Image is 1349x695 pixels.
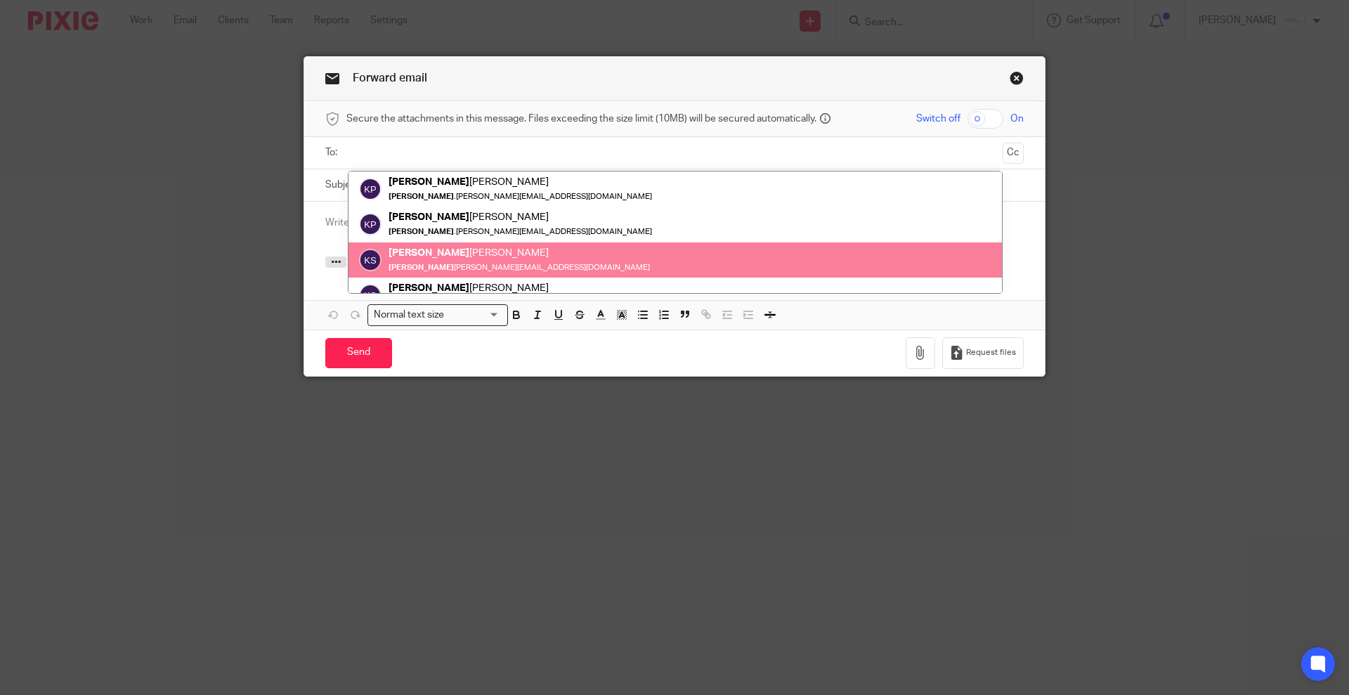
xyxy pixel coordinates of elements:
span: Secure the attachments in this message. Files exceeding the size limit (10MB) will be secured aut... [346,112,816,126]
span: Request files [966,347,1016,358]
div: Search for option [367,304,508,326]
label: Subject: [325,178,362,192]
em: [PERSON_NAME] [389,264,454,271]
img: svg%3E [359,284,382,306]
input: Send [325,338,392,368]
input: Search for option [449,308,500,323]
span: On [1010,112,1024,126]
span: Forward email [353,72,427,84]
span: Normal text size [371,308,448,323]
em: [PERSON_NAME] [389,247,469,258]
span: Switch off [916,112,960,126]
em: [PERSON_NAME] [389,282,469,293]
img: svg%3E [359,178,382,200]
a: Close this dialog window [1010,71,1024,90]
button: Cc [1003,143,1024,164]
div: [PERSON_NAME] [389,211,652,225]
small: [PERSON_NAME][EMAIL_ADDRESS][DOMAIN_NAME] [389,264,650,271]
img: svg%3E [359,214,382,236]
div: [PERSON_NAME] [389,175,652,189]
div: [PERSON_NAME] [389,281,549,295]
label: To: [325,145,341,160]
img: svg%3E [359,249,382,271]
em: [PERSON_NAME] [389,176,469,187]
small: .[PERSON_NAME][EMAIL_ADDRESS][DOMAIN_NAME] [389,228,652,236]
em: [PERSON_NAME] [389,212,469,223]
button: Request files [942,337,1024,369]
em: [PERSON_NAME] [389,228,454,236]
div: [PERSON_NAME] [389,246,650,260]
small: .[PERSON_NAME][EMAIL_ADDRESS][DOMAIN_NAME] [389,193,652,200]
em: [PERSON_NAME] [389,193,454,200]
